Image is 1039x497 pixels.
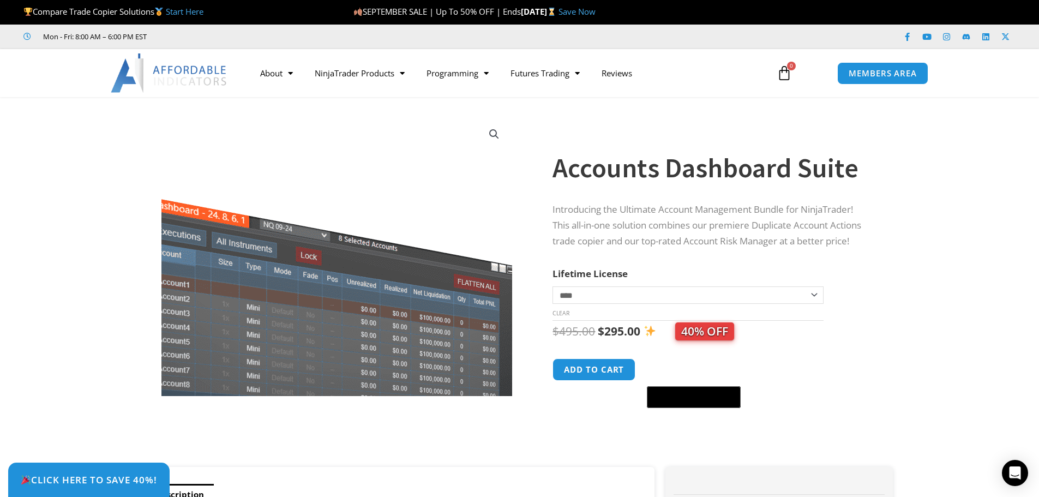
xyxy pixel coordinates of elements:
img: 🍂 [354,8,362,16]
span: SEPTEMBER SALE | Up To 50% OFF | Ends [353,6,521,17]
span: Compare Trade Copier Solutions [23,6,203,17]
h1: Accounts Dashboard Suite [552,149,871,187]
span: Click Here to save 40%! [21,475,157,484]
iframe: Customer reviews powered by Trustpilot [162,31,326,42]
bdi: 495.00 [552,324,595,339]
span: 0 [787,62,796,70]
a: Start Here [166,6,203,17]
img: ⌛ [548,8,556,16]
a: MEMBERS AREA [837,62,928,85]
button: Add to cart [552,358,635,381]
img: 🎉 [21,475,31,484]
img: LogoAI | Affordable Indicators – NinjaTrader [111,53,228,93]
span: 40% OFF [675,322,734,340]
a: 🎉Click Here to save 40%! [8,463,170,497]
strong: [DATE] [521,6,558,17]
bdi: 295.00 [598,324,640,339]
span: MEMBERS AREA [849,69,917,77]
a: Clear options [552,309,569,317]
span: Mon - Fri: 8:00 AM – 6:00 PM EST [40,30,147,43]
a: Programming [416,61,500,86]
label: Lifetime License [552,267,628,280]
p: Introducing the Ultimate Account Management Bundle for NinjaTrader! This all-in-one solution comb... [552,202,871,249]
iframe: PayPal Message 1 [552,415,871,424]
iframe: Secure express checkout frame [645,357,743,383]
a: Futures Trading [500,61,591,86]
img: ✨ [644,325,656,337]
img: 🥇 [155,8,163,16]
button: Buy with GPay [647,386,741,408]
a: NinjaTrader Products [304,61,416,86]
span: $ [552,324,559,339]
a: Reviews [591,61,643,86]
div: Open Intercom Messenger [1002,460,1028,486]
span: $ [598,324,604,339]
a: 0 [760,57,808,89]
a: View full-screen image gallery [484,124,504,144]
nav: Menu [249,61,764,86]
a: Save Now [558,6,596,17]
a: About [249,61,304,86]
img: 🏆 [24,8,32,16]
